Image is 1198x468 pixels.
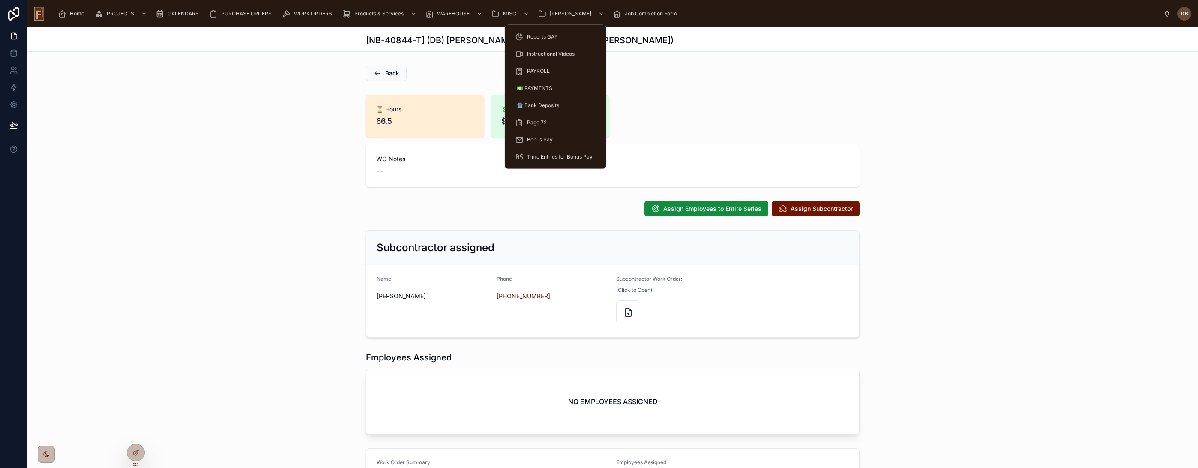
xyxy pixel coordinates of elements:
h2: Subcontractor assigned [377,241,494,255]
span: Job Completion Form [625,10,677,17]
span: Home [70,10,84,17]
span: CALENDARS [168,10,199,17]
span: (Click to Open) [616,287,652,294]
span: Bonus Pay [527,136,553,143]
span: -- [376,165,383,177]
span: ⏳ Hours [376,105,474,114]
div: scrollable content [51,4,1164,23]
span: PROJECTS [107,10,134,17]
span: Assign Subcontractor [791,204,853,213]
span: 66.5 [376,115,474,127]
h1: Employees Assigned [366,351,452,363]
a: [PHONE_NUMBER] [497,292,550,300]
a: Instructional Videos [510,46,601,62]
span: Employees Assigned [616,459,666,465]
span: Page 72 [527,119,547,126]
span: WAREHOUSE [437,10,470,17]
a: PURCHASE ORDERS [207,6,278,21]
span: $1,995.00 [501,115,599,127]
span: DB [1181,10,1188,17]
a: [PERSON_NAME] [535,6,608,21]
a: WORK ORDERS [279,6,338,21]
span: Back [385,69,399,78]
span: [PERSON_NAME] [377,292,490,300]
a: 💵 PAYMENTS [510,81,601,96]
span: Subcontractor Work Order: [616,276,683,282]
span: [PERSON_NAME] [550,10,591,17]
a: WAREHOUSE [422,6,487,21]
a: Page 72 [510,115,601,130]
a: PROJECTS [92,6,151,21]
span: Work Order Summary [377,459,430,465]
span: PURCHASE ORDERS [221,10,272,17]
span: Reports GAP [527,33,558,40]
button: Assign Employees to Entire Series [644,201,768,216]
a: MISC [488,6,533,21]
a: Time Entries for Bonus Pay [510,149,601,165]
h2: NO EMPLOYEES ASSIGNED [568,396,658,407]
a: Bonus Pay [510,132,601,147]
button: Assign Subcontractor [772,201,860,216]
span: Phone [497,276,512,282]
span: Assign Employees to Entire Series [663,204,761,213]
span: 💵 PAYMENTS [517,85,552,92]
a: Home [55,6,90,21]
a: 🏦 Bank Deposits [510,98,601,113]
a: Job Completion Form [610,6,683,21]
span: PAYROLL [527,68,550,75]
a: Products & Services [340,6,421,21]
span: 💲 Payout [501,105,599,114]
span: Products & Services [354,10,404,17]
span: Name [377,276,391,282]
a: CALENDARS [153,6,205,21]
span: 🏦 Bank Deposits [517,102,559,109]
span: Instructional Videos [527,51,575,57]
a: PAYROLL [510,63,601,79]
button: Back [366,66,407,81]
span: WORK ORDERS [294,10,332,17]
span: MISC [503,10,516,17]
h1: [NB-40844-T] (DB) [PERSON_NAME] [[PERSON_NAME]] ([PERSON_NAME]) [366,34,674,46]
span: Time Entries for Bonus Pay [527,153,593,160]
img: App logo [34,7,44,21]
span: WO Notes [376,155,849,163]
a: Reports GAP [510,29,601,45]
